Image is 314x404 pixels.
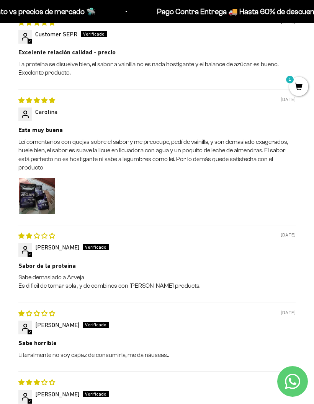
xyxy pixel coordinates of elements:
span: [PERSON_NAME] [35,391,79,397]
span: [PERSON_NAME] [35,321,79,328]
p: La proteína se disuelve bien, el sabor a vainilla no es nada hostigante y el balance de azúcar es... [18,60,296,77]
p: Sabe demasiado a Arveja Es dificil de tomar sola , y de combines con [PERSON_NAME] products. [18,273,296,290]
span: 3 star review [18,379,55,386]
a: Link to user picture 1 [18,178,55,215]
b: Esta muy buena [18,126,296,134]
b: Excelente relación calidad - precio [18,48,296,57]
b: Sabor de la proteina [18,262,296,270]
span: Carolina [35,108,57,115]
img: User picture [19,178,55,214]
p: Literalmente no soy capaz de consumirla, me da náuseas... [18,351,296,359]
span: 2 star review [18,232,55,239]
span: 1 star review [18,310,55,317]
a: 1 [289,83,308,91]
span: [PERSON_NAME] [35,244,79,251]
span: [DATE] [281,96,296,103]
b: Sabe horrible [18,339,296,347]
span: Customer SEPR [35,31,77,37]
span: 5 star review [18,97,55,104]
span: [DATE] [281,231,296,238]
mark: 1 [285,75,294,84]
span: 5 star review [18,19,55,26]
p: Leí comentarios con quejas sobre el sabor y me preocupe, pedí de vainilla, y son demasiado exager... [18,138,296,172]
span: [DATE] [281,309,296,316]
